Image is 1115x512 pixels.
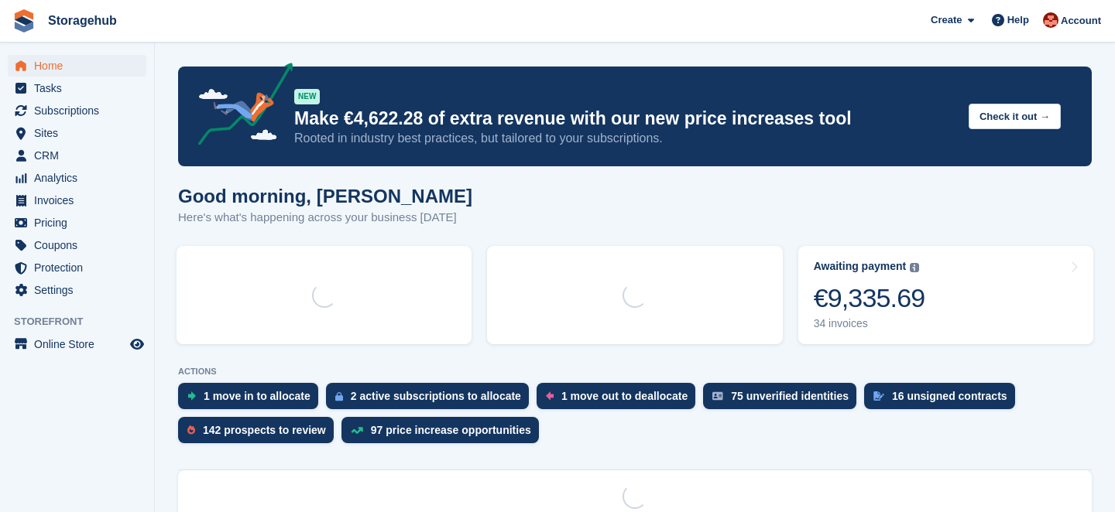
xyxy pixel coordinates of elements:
[931,12,962,28] span: Create
[8,100,146,121] a: menu
[34,234,127,256] span: Coupons
[8,234,146,256] a: menu
[8,145,146,166] a: menu
[34,145,127,166] span: CRM
[178,186,472,207] h1: Good morning, [PERSON_NAME]
[351,427,363,434] img: price_increase_opportunities-93ffe204e8149a01c8c9dc8f82e8f89637d9d84a8eef4429ea346261dce0b2c0.svg
[8,77,146,99] a: menu
[712,391,723,401] img: verify_identity-adf6edd0f0f0b5bbfe63781bf79b02c33cf7c696d77639b501bdc392416b5a36.svg
[969,104,1061,129] button: Check it out →
[128,335,146,353] a: Preview store
[42,8,123,33] a: Storagehub
[8,189,146,211] a: menu
[294,108,956,130] p: Make €4,622.28 of extra revenue with our new price increases tool
[34,189,127,211] span: Invoices
[8,333,146,355] a: menu
[341,417,547,451] a: 97 price increase opportunities
[335,391,343,401] img: active_subscription_to_allocate_icon-d502201f5373d7db506a760aba3b589e785aa758c864c3986d89f69b8ff3...
[204,390,310,402] div: 1 move in to allocate
[371,424,531,436] div: 97 price increase opportunities
[326,383,537,417] a: 2 active subscriptions to allocate
[703,383,864,417] a: 75 unverified identities
[8,55,146,77] a: menu
[546,391,554,401] img: move_outs_to_deallocate_icon-f764333ba52eb49d3ac5e1228854f67142a1ed5810a6f6cc68b1a99e826820c5.svg
[34,212,127,234] span: Pricing
[34,279,127,301] span: Settings
[731,390,849,402] div: 75 unverified identities
[1061,13,1101,29] span: Account
[185,63,293,151] img: price-adjustments-announcement-icon-8257ccfd72463d97f412b2fc003d46551f7dbcb40ab6d574587a9cd5c0d94...
[864,383,1023,417] a: 16 unsigned contracts
[798,246,1093,344] a: Awaiting payment €9,335.69 34 invoices
[178,417,341,451] a: 142 prospects to review
[34,257,127,278] span: Protection
[8,122,146,144] a: menu
[34,122,127,144] span: Sites
[910,263,919,272] img: icon-info-grey-7440780725fd019a000dd9b08b2336e03edf1995a4989e88bcd33f0948082b44.svg
[814,317,925,330] div: 34 invoices
[178,383,326,417] a: 1 move in to allocate
[34,167,127,189] span: Analytics
[203,424,326,436] div: 142 prospects to review
[34,77,127,99] span: Tasks
[8,212,146,234] a: menu
[34,55,127,77] span: Home
[8,279,146,301] a: menu
[814,260,907,273] div: Awaiting payment
[178,367,1092,377] p: ACTIONS
[1043,12,1058,28] img: Nick
[892,390,1007,402] div: 16 unsigned contracts
[8,257,146,278] a: menu
[187,425,195,435] img: prospect-51fa495bee0391a8d652442698ab0144808aea92771e9ea1ae160a38d050c398.svg
[873,391,884,401] img: contract_signature_icon-13c848040528278c33f63329250d36e43548de30e8caae1d1a13099fd9432cc5.svg
[34,100,127,121] span: Subscriptions
[294,89,320,104] div: NEW
[351,390,521,402] div: 2 active subscriptions to allocate
[814,282,925,314] div: €9,335.69
[1007,12,1029,28] span: Help
[178,209,472,227] p: Here's what's happening across your business [DATE]
[8,167,146,189] a: menu
[561,390,688,402] div: 1 move out to deallocate
[12,9,36,32] img: stora-icon-8386f47178a22dfd0bd8f6a31ec36ba5ce8667c1dd55bd0f319d3a0aa187defe.svg
[537,383,703,417] a: 1 move out to deallocate
[294,130,956,147] p: Rooted in industry best practices, but tailored to your subscriptions.
[34,333,127,355] span: Online Store
[187,391,196,401] img: move_ins_to_allocate_icon-fdf77a2bb77ea45bf5b3d319d69a93e2d87916cf1d5bf7949dd705db3b84f3ca.svg
[14,314,154,329] span: Storefront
